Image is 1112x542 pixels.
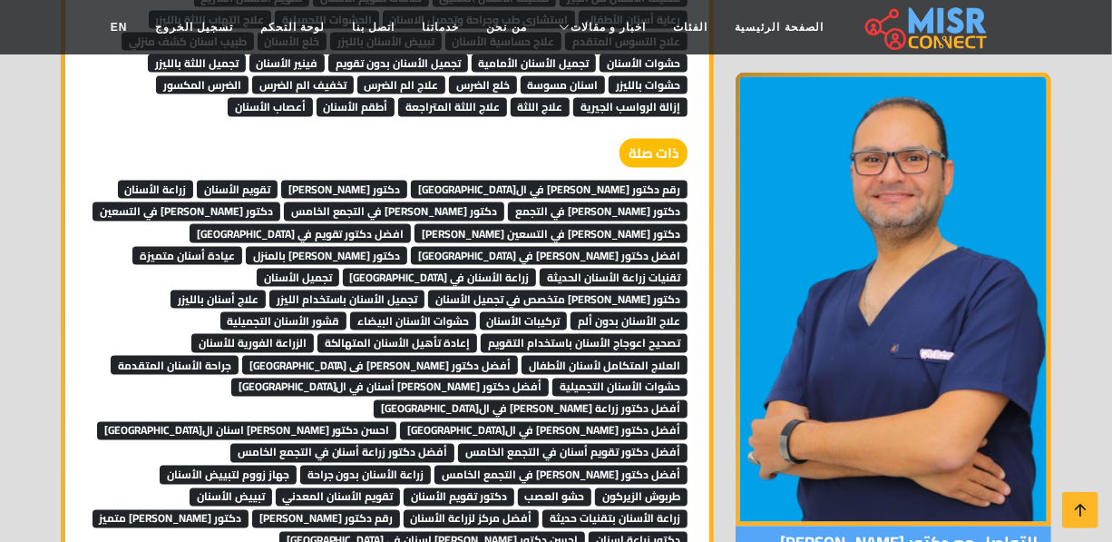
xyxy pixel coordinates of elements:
a: علاج اللثة [511,92,571,119]
a: إزالة الرواسب الجيرية [573,92,688,119]
a: الفئات [660,10,722,44]
a: تجميل اللثة بالليزر [148,48,246,75]
a: أعصاب الأسنان [228,92,313,119]
a: اتصل بنا [338,10,408,44]
strong: ذات صلة [619,139,688,169]
span: طربوش الزيركون [595,488,688,507]
a: أفضل دكتور [PERSON_NAME] أسنان في ال[GEOGRAPHIC_DATA] [231,372,550,399]
span: جهاز زووم لتبييض الأسنان [160,466,297,484]
a: خلع الضرس [449,70,517,97]
a: تخفيف الم الضرس [252,70,354,97]
a: علاج الأسنان بدون ألم [571,306,688,333]
span: رقم دكتور [PERSON_NAME] [252,510,400,528]
a: رقم دكتور [PERSON_NAME] في ال[GEOGRAPHIC_DATA] [411,174,688,202]
span: رقم دكتور [PERSON_NAME] في ال[GEOGRAPHIC_DATA] [411,181,688,199]
a: عيادة أسنان متميزة [132,241,242,268]
span: علاج الم الضرس [357,76,446,94]
a: أفضل مركز لزراعة الأسنان [404,504,540,531]
span: تجميل الأسنان [257,269,339,287]
span: حشو العصب [518,488,592,507]
span: تصحيح اعوجاج الأسنان باستخدام التقويم [481,334,688,352]
a: الضرس المكسور [156,70,249,97]
a: تجميل الأسنان الأمامية [472,48,597,75]
span: جراحة الأسنان المتقدمة [111,356,239,374]
a: تقنيات زراعة الأسنان الحديثة [540,262,688,290]
a: اخبار و مقالات [541,10,660,44]
a: زراعة الأسنان في [GEOGRAPHIC_DATA] [343,262,537,290]
span: أطقم الأسنان [317,98,395,116]
a: رقم دكتور [PERSON_NAME] [252,504,400,531]
span: أفضل دكتور تقويم أسنان في التجمع الخامس [458,444,688,462]
span: اخبار و مقالات [571,19,647,35]
a: أفضل دكتور [PERSON_NAME] في ال[GEOGRAPHIC_DATA] [400,416,688,443]
a: احسن دكتور [PERSON_NAME] اسنان ال[GEOGRAPHIC_DATA] [97,416,397,443]
a: لوحة التحكم [247,10,338,44]
a: أطقم الأسنان [317,92,395,119]
span: أفضل دكتور زراعة أسنان في التجمع الخامس [230,444,455,462]
a: علاج الم الضرس [357,70,446,97]
span: زراعة الأسنان بدون جراحة [300,466,432,484]
a: العلاج المتكامل لأسنان الأطفال [522,350,688,378]
span: دكتور [PERSON_NAME] بالمنزل [246,247,408,265]
a: جهاز زووم لتبييض الأسنان [160,460,297,488]
span: زراعة الأسنان في [GEOGRAPHIC_DATA] [343,269,537,287]
span: أفضل مركز لزراعة الأسنان [404,510,540,528]
a: زراعة الأسنان بدون جراحة [300,460,432,488]
span: إزالة الرواسب الجيرية [573,98,688,116]
span: إعادة تأهيل الأسنان المتهالكة [317,334,478,352]
a: دكتور [PERSON_NAME] بالمنزل [246,241,408,268]
span: علاج أسنان بالليزر [171,291,266,309]
a: الصفحة الرئيسية [722,10,837,44]
a: تجميل الأسنان بدون تقويم [328,48,468,75]
a: تسجيل الخروج [141,10,247,44]
span: علاج الأسنان بدون ألم [571,312,688,330]
span: تركيبات الأسنان [480,312,568,330]
a: دكتور تقويم الأسنان [404,482,514,509]
span: تبييض الأسنان [190,488,272,507]
span: أفضل دكتور [PERSON_NAME] فى [GEOGRAPHIC_DATA] [242,356,519,374]
a: الزراعة الفورية للأسنان [191,328,314,355]
span: تخفيف الم الضرس [252,76,354,94]
span: أفضل دكتور [PERSON_NAME] في التجمع الخامس [434,466,688,484]
a: دكتور [PERSON_NAME] في التسعين [93,196,280,223]
a: أفضل دكتور [PERSON_NAME] فى [GEOGRAPHIC_DATA] [242,350,519,378]
a: طربوش الزيركون [595,482,688,509]
a: زراعة الأسنان بتقنيات حديثة [542,504,688,531]
span: علاج اللثة المتراجعة [398,98,507,116]
span: دكتور [PERSON_NAME] متميز [93,510,249,528]
a: علاج أسنان بالليزر [171,284,266,311]
a: دكتور [PERSON_NAME] [281,174,408,202]
span: تقويم الأسنان المعدني [276,488,401,507]
span: افضل دكتور تقويم في [GEOGRAPHIC_DATA] [190,224,412,242]
span: تقنيات زراعة الأسنان الحديثة [540,269,688,287]
a: من نحن [473,10,541,44]
span: أفضل دكتور [PERSON_NAME] في ال[GEOGRAPHIC_DATA] [400,422,688,440]
span: دكتور تقويم الأسنان [404,488,514,507]
span: العلاج المتكامل لأسنان الأطفال [522,356,688,374]
span: حشوات الأسنان البيضاء [350,312,476,330]
span: دكتور [PERSON_NAME] [281,181,408,199]
a: دكتور [PERSON_NAME] متخصص في تجميل الأسنان [428,284,688,311]
span: تجميل الأسنان باستخدام الليزر [269,291,425,309]
a: أفضل دكتور زراعة [PERSON_NAME] في ال[GEOGRAPHIC_DATA] [374,394,688,421]
a: تركيبات الأسنان [480,306,568,333]
span: دكتور [PERSON_NAME] في التسعين [93,202,280,221]
span: قشور الأسنان التجميلية [220,312,347,330]
a: EN [97,10,141,44]
img: دكتور هشام الهواري [736,73,1051,527]
span: تجميل اللثة بالليزر [148,54,246,73]
a: افضل دكتور [PERSON_NAME] في [GEOGRAPHIC_DATA] [411,241,688,268]
a: تقويم الأسنان المعدني [276,482,401,509]
span: زراعة الأسنان [118,181,194,199]
a: دكتور [PERSON_NAME] متميز [93,504,249,531]
a: جراحة الأسنان المتقدمة [111,350,239,378]
span: حشوات بالليزر [609,76,688,94]
span: أفضل دكتور [PERSON_NAME] أسنان في ال[GEOGRAPHIC_DATA] [231,379,550,397]
a: علاج اللثة المتراجعة [398,92,507,119]
a: قشور الأسنان التجميلية [220,306,347,333]
a: حشو العصب [518,482,592,509]
a: دكتور [PERSON_NAME] في التجمع الخامس [284,196,505,223]
span: تجميل الأسنان الأمامية [472,54,597,73]
a: تبييض الأسنان [190,482,272,509]
span: الزراعة الفورية للأسنان [191,334,314,352]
